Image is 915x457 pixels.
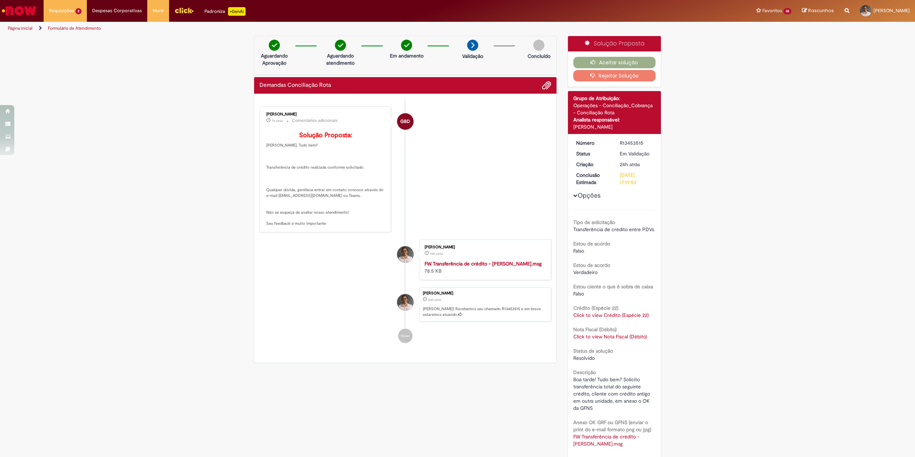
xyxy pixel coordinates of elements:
div: Conrado Da Silva [397,294,414,311]
p: +GenAi [228,7,246,16]
b: Estou ciente o que é sobra de caixa [573,283,653,290]
span: [PERSON_NAME] [874,8,910,14]
button: Adicionar anexos [542,81,551,90]
span: Falso [573,290,584,297]
a: Rascunhos [802,8,834,14]
a: Formulário de Atendimento [48,25,101,31]
div: [PERSON_NAME] [425,245,544,249]
div: Operações - Conciliação_Cobrança - Conciliação Rota [573,102,656,116]
time: 27/08/2025 16:19:49 [428,298,441,302]
img: ServiceNow [1,4,38,18]
span: Boa tarde! Tudo bem? Solicito transferência total do seguinte crédito, cliente com crédito antigo... [573,376,652,411]
b: Crédito (Espécie 22) [573,305,618,311]
p: Validação [462,53,483,60]
span: Favoritos [762,7,782,14]
span: More [153,7,164,14]
img: arrow-next.png [467,40,478,51]
img: click_logo_yellow_360x200.png [174,5,194,16]
div: [PERSON_NAME] [573,123,656,130]
span: Verdadeiro [573,269,598,275]
span: Despesas Corporativas [92,7,142,14]
img: check-circle-green.png [269,40,280,51]
div: Gabriely Barros De Lira [397,113,414,130]
h2: Demandas Conciliação Rota Histórico de tíquete [259,82,331,89]
div: Solução Proposta [568,36,661,51]
div: Em Validação [620,150,653,157]
a: FW Transferência de crédito - [PERSON_NAME].msg [425,260,541,267]
img: img-circle-grey.png [533,40,544,51]
a: Click to view Crédito (Espécie 22) [573,312,649,318]
img: check-circle-green.png [401,40,412,51]
ul: Trilhas de página [5,22,605,35]
b: Estou de acordo [573,240,610,247]
a: Click to view Nota Fiscal (Débito) [573,333,647,340]
span: 36 [783,8,791,14]
b: Status de solução [573,348,613,354]
time: 28/08/2025 09:22:30 [272,119,283,123]
span: Resolvido [573,355,595,361]
time: 27/08/2025 16:19:49 [620,161,640,168]
a: Página inicial [8,25,33,31]
span: 7h atrás [272,119,283,123]
button: Aceitar solução [573,57,656,68]
p: Em andamento [390,52,424,59]
b: Estou de acordo [573,262,610,268]
p: [PERSON_NAME], Tudo bem? Transferência de crédito realizada conforme solicitado. Qualquer dúvida,... [266,132,385,227]
p: Aguardando atendimento [323,52,358,66]
ul: Histórico de tíquete [259,99,551,350]
button: Rejeitar Solução [573,70,656,81]
b: Descrição [573,369,596,376]
span: Rascunhos [808,7,834,14]
div: Padroniza [204,7,246,16]
span: 24h atrás [430,252,443,256]
b: Solução Proposta: [299,131,352,139]
dt: Criação [571,161,615,168]
p: Aguardando Aprovação [257,52,292,66]
div: Analista responsável: [573,116,656,123]
time: 27/08/2025 16:19:17 [430,252,443,256]
div: Grupo de Atribuição: [573,95,656,102]
dt: Conclusão Estimada [571,172,615,186]
span: 24h atrás [620,161,640,168]
p: Concluído [528,53,550,60]
b: Nota Fiscal (Débito) [573,326,617,333]
span: Transferência de crédito entre PDVs [573,226,654,233]
span: GBD [400,113,410,130]
li: Conrado Eloi [259,287,551,322]
div: [PERSON_NAME] [266,112,385,116]
span: 24h atrás [428,298,441,302]
p: [PERSON_NAME]! Recebemos seu chamado R13453515 e em breve estaremos atuando. [423,306,547,317]
div: [DATE] 17:19:53 [620,172,653,186]
small: Comentários adicionais [292,118,338,124]
span: Falso [573,248,584,254]
b: Tipo de solicitação [573,219,615,225]
dt: Status [571,150,615,157]
div: [PERSON_NAME] [423,291,547,295]
span: Requisições [49,7,74,14]
div: Conrado Da Silva [397,246,414,263]
a: Download de FW Transferência de crédito - Tommy.msg [573,433,641,447]
span: 2 [75,8,81,14]
b: Anexo OK GRF ou GFNS (enviar o print do e-mail formato png ou jpg) [573,419,651,433]
div: 78.5 KB [425,260,544,274]
div: 27/08/2025 16:19:49 [620,161,653,168]
dt: Número [571,139,615,146]
img: check-circle-green.png [335,40,346,51]
div: R13453515 [620,139,653,146]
